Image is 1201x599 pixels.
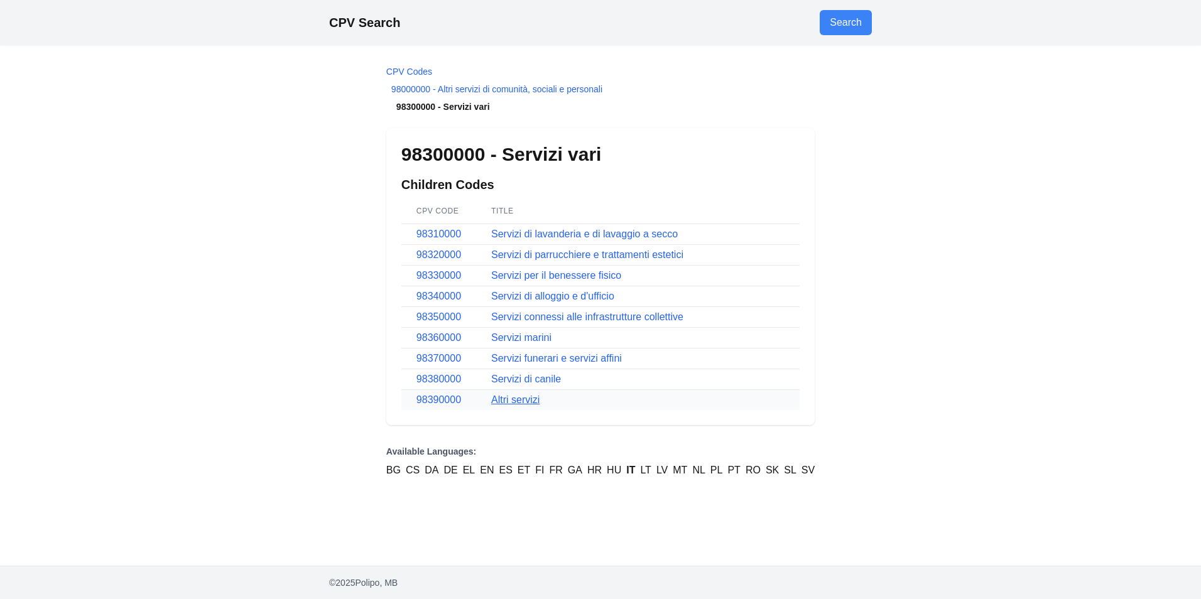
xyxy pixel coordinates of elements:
a: 98330000 [416,270,461,281]
h2: Children Codes [401,176,800,193]
a: ET [518,463,530,478]
a: ES [499,463,513,478]
a: Servizi marini [491,332,552,343]
a: BG [386,463,401,478]
a: 98310000 [416,229,461,239]
a: 98000000 - Altri servizi di comunità, sociali e personali [391,84,602,94]
a: LV [656,463,668,478]
a: SV [802,463,815,478]
a: Servizi per il benessere fisico [491,270,621,281]
a: HR [587,463,602,478]
a: IT [626,463,635,478]
a: CS [406,463,420,478]
a: FR [550,463,563,478]
nav: Breadcrumb [386,65,815,113]
a: Servizi funerari e servizi affini [491,353,622,364]
a: Servizi di lavanderia e di lavaggio a secco [491,229,678,239]
p: © 2025 Polipo, MB [329,576,872,589]
nav: Language Versions [386,445,815,478]
a: 98380000 [416,374,461,384]
a: EN [480,463,494,478]
a: DA [425,463,438,478]
a: CPV Search [329,16,400,30]
a: 98360000 [416,332,461,343]
a: CPV Codes [386,67,432,77]
a: RO [746,463,761,478]
li: 98300000 - Servizi vari [386,100,815,113]
a: Servizi di alloggio e d'ufficio [491,291,614,301]
a: PT [727,463,740,478]
a: SL [784,463,796,478]
th: CPV Code [401,198,476,224]
h1: 98300000 - Servizi vari [401,143,800,166]
a: 98390000 [416,394,461,405]
a: 98340000 [416,291,461,301]
a: DE [443,463,457,478]
a: Servizi di parrucchiere e trattamenti estetici [491,249,683,260]
a: FI [535,463,544,478]
a: 98320000 [416,249,461,260]
a: HU [607,463,621,478]
a: SK [766,463,779,478]
a: NL [692,463,705,478]
a: Altri servizi [491,394,540,405]
a: LT [640,463,651,478]
a: Servizi di canile [491,374,561,384]
a: 98350000 [416,311,461,322]
a: MT [673,463,687,478]
a: PL [710,463,723,478]
th: Title [476,198,800,224]
a: Servizi connessi alle infrastrutture collettive [491,311,683,322]
a: GA [568,463,582,478]
a: EL [463,463,476,478]
p: Available Languages: [386,445,815,458]
a: Go to search [820,10,872,35]
a: 98370000 [416,353,461,364]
